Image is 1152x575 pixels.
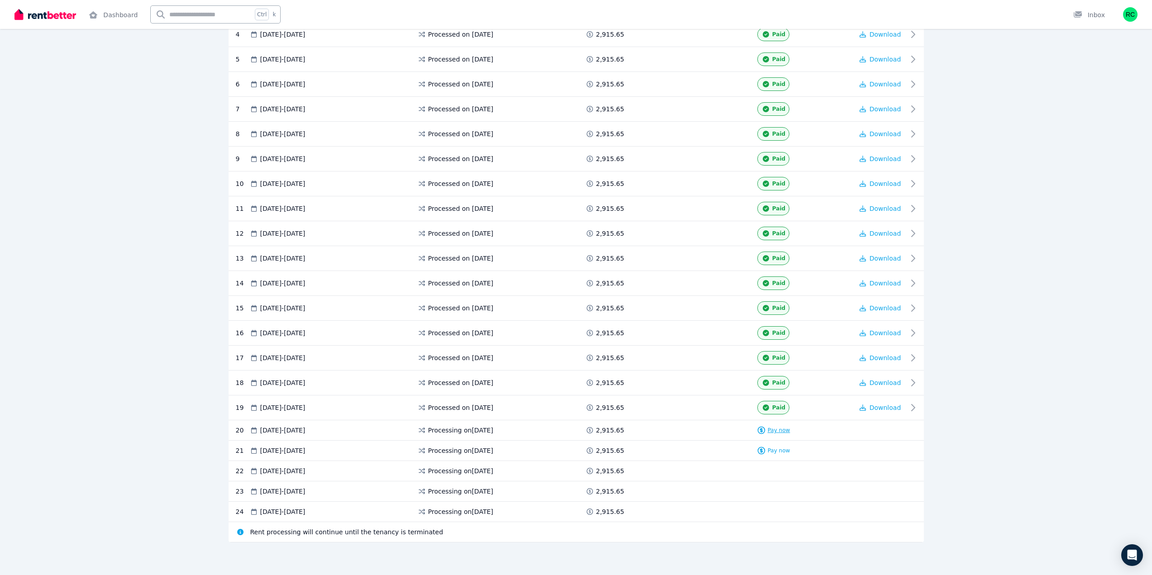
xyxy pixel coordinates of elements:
span: Download [870,180,901,187]
button: Download [860,279,901,288]
span: Processing on [DATE] [428,446,493,455]
span: [DATE] - [DATE] [260,353,306,362]
span: 2,915.65 [596,105,624,114]
span: Download [870,354,901,361]
div: 13 [236,252,249,265]
span: Processed on [DATE] [428,378,493,387]
span: [DATE] - [DATE] [260,487,306,496]
span: Processed on [DATE] [428,105,493,114]
span: [DATE] - [DATE] [260,328,306,337]
span: 2,915.65 [596,426,624,435]
span: [DATE] - [DATE] [260,279,306,288]
span: Download [870,81,901,88]
span: Paid [772,105,785,113]
div: 19 [236,401,249,414]
span: Download [870,105,901,113]
span: 2,915.65 [596,304,624,313]
span: Download [870,31,901,38]
span: [DATE] - [DATE] [260,378,306,387]
span: Download [870,280,901,287]
span: Download [870,329,901,337]
span: 2,915.65 [596,353,624,362]
span: Processed on [DATE] [428,154,493,163]
span: Download [870,230,901,237]
div: 5 [236,52,249,66]
span: k [272,11,276,18]
span: Processing on [DATE] [428,466,493,475]
span: Processed on [DATE] [428,229,493,238]
span: Paid [772,180,785,187]
button: Download [860,403,901,412]
div: 14 [236,276,249,290]
span: Processing on [DATE] [428,507,493,516]
img: RentBetter [14,8,76,21]
div: Inbox [1073,10,1105,19]
div: 22 [236,466,249,475]
button: Download [860,55,901,64]
span: [DATE] - [DATE] [260,105,306,114]
span: Processed on [DATE] [428,353,493,362]
span: Download [870,130,901,138]
button: Download [860,204,901,213]
span: 2,915.65 [596,30,624,39]
button: Download [860,328,901,337]
span: 2,915.65 [596,446,624,455]
button: Download [860,30,901,39]
div: 11 [236,202,249,215]
span: Processed on [DATE] [428,80,493,89]
span: [DATE] - [DATE] [260,154,306,163]
span: 2,915.65 [596,55,624,64]
span: Pay now [768,447,790,454]
span: [DATE] - [DATE] [260,80,306,89]
span: [DATE] - [DATE] [260,466,306,475]
div: 24 [236,507,249,516]
button: Download [860,80,901,89]
button: Download [860,353,901,362]
span: Processed on [DATE] [428,304,493,313]
span: Processed on [DATE] [428,204,493,213]
span: Processing on [DATE] [428,426,493,435]
button: Download [860,129,901,138]
span: Rent processing will continue until the tenancy is terminated [250,527,443,537]
span: 2,915.65 [596,80,624,89]
span: Paid [772,304,785,312]
span: Processed on [DATE] [428,279,493,288]
span: Download [870,56,901,63]
span: Processed on [DATE] [428,254,493,263]
span: 2,915.65 [596,254,624,263]
span: Paid [772,255,785,262]
span: [DATE] - [DATE] [260,254,306,263]
button: Download [860,229,901,238]
span: Processed on [DATE] [428,179,493,188]
div: 23 [236,487,249,496]
button: Download [860,304,901,313]
span: 2,915.65 [596,403,624,412]
span: Paid [772,230,785,237]
div: 7 [236,102,249,116]
span: Processed on [DATE] [428,55,493,64]
div: 20 [236,426,249,435]
span: Download [870,304,901,312]
div: 8 [236,127,249,141]
span: Processed on [DATE] [428,129,493,138]
span: Paid [772,205,785,212]
span: Ctrl [255,9,269,20]
span: Pay now [768,427,790,434]
img: Richard Chen [1123,7,1138,22]
span: 2,915.65 [596,507,624,516]
span: 2,915.65 [596,204,624,213]
span: [DATE] - [DATE] [260,179,306,188]
span: Paid [772,81,785,88]
button: Download [860,154,901,163]
span: [DATE] - [DATE] [260,204,306,213]
div: Open Intercom Messenger [1121,544,1143,566]
button: Download [860,378,901,387]
span: Paid [772,404,785,411]
div: 17 [236,351,249,365]
span: 2,915.65 [596,487,624,496]
span: 2,915.65 [596,129,624,138]
span: Paid [772,354,785,361]
span: 2,915.65 [596,466,624,475]
span: [DATE] - [DATE] [260,304,306,313]
span: Download [870,379,901,386]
